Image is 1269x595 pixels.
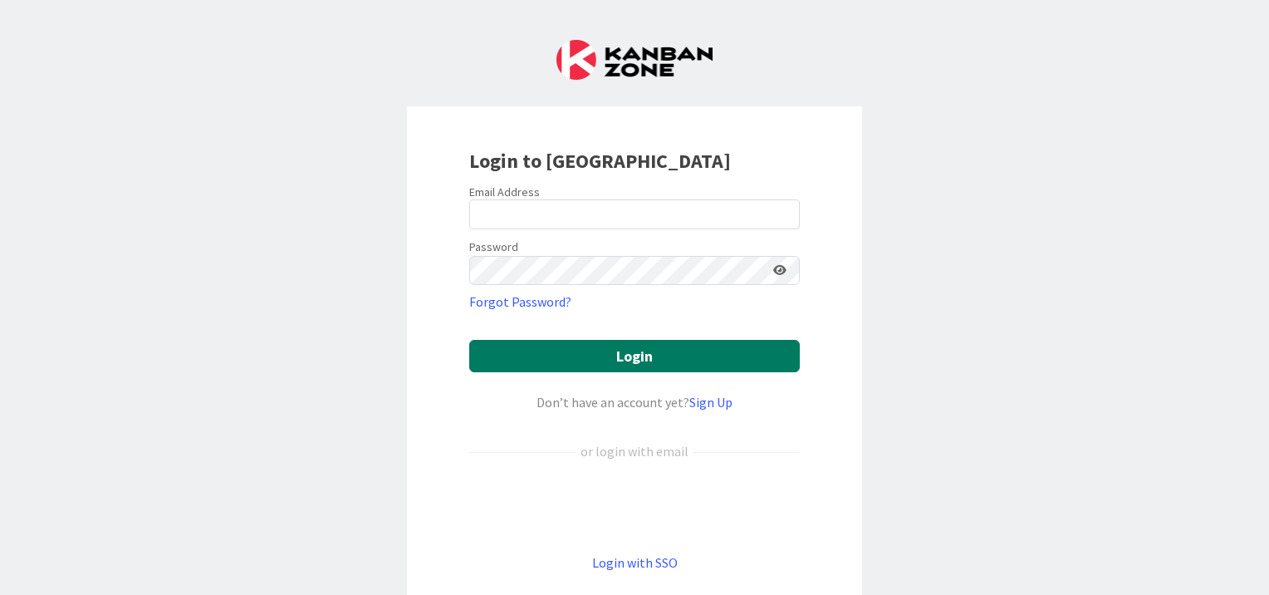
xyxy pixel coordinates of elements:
button: Login [469,340,800,372]
a: Login with SSO [592,554,678,571]
img: Kanban Zone [556,40,713,80]
div: or login with email [576,441,693,461]
div: Don’t have an account yet? [469,392,800,412]
a: Forgot Password? [469,292,571,312]
label: Password [469,238,518,256]
iframe: Botão Iniciar sessão com o Google [461,489,808,525]
label: Email Address [469,184,540,199]
a: Sign Up [689,394,732,411]
b: Login to [GEOGRAPHIC_DATA] [469,148,731,174]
